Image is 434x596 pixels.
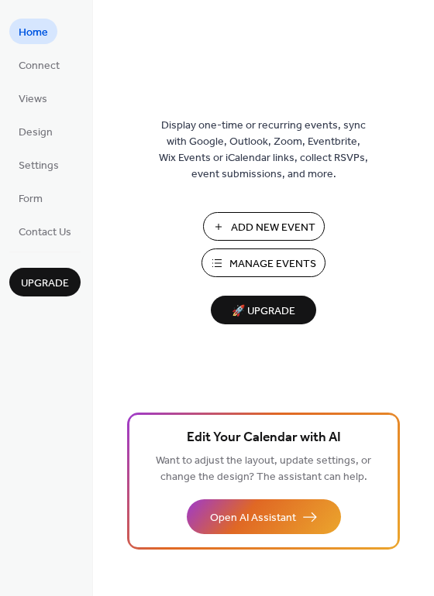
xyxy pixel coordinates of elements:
[21,276,69,292] span: Upgrade
[9,185,52,211] a: Form
[9,52,69,77] a: Connect
[9,85,57,111] a: Views
[19,158,59,174] span: Settings
[19,224,71,241] span: Contact Us
[220,301,307,322] span: 🚀 Upgrade
[156,450,371,488] span: Want to adjust the layout, update settings, or change the design? The assistant can help.
[9,268,81,296] button: Upgrade
[19,125,53,141] span: Design
[211,296,316,324] button: 🚀 Upgrade
[9,118,62,144] a: Design
[187,427,341,449] span: Edit Your Calendar with AI
[19,25,48,41] span: Home
[187,499,341,534] button: Open AI Assistant
[231,220,315,236] span: Add New Event
[19,58,60,74] span: Connect
[9,152,68,177] a: Settings
[159,118,368,183] span: Display one-time or recurring events, sync with Google, Outlook, Zoom, Eventbrite, Wix Events or ...
[9,19,57,44] a: Home
[9,218,81,244] a: Contact Us
[210,510,296,526] span: Open AI Assistant
[19,191,43,207] span: Form
[201,248,325,277] button: Manage Events
[19,91,47,108] span: Views
[203,212,325,241] button: Add New Event
[229,256,316,272] span: Manage Events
